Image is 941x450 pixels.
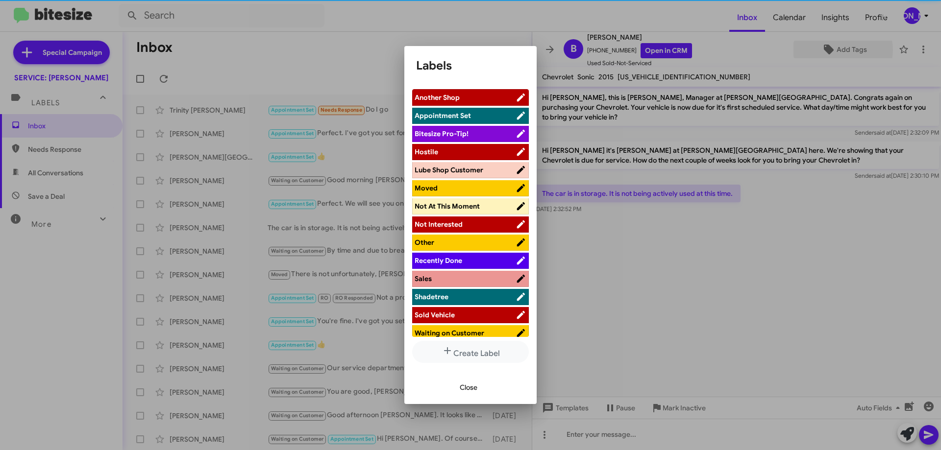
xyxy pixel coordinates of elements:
[415,329,484,337] span: Waiting on Customer
[415,166,483,174] span: Lube Shop Customer
[415,184,438,192] span: Moved
[460,379,477,396] span: Close
[415,292,448,301] span: Shadetree
[412,341,529,363] button: Create Label
[415,274,432,283] span: Sales
[415,220,463,229] span: Not Interested
[415,202,480,211] span: Not At This Moment
[415,147,438,156] span: Hostile
[415,111,471,120] span: Appointment Set
[416,58,525,73] h1: Labels
[415,310,455,319] span: Sold Vehicle
[452,379,485,396] button: Close
[415,238,434,247] span: Other
[415,93,460,102] span: Another Shop
[415,256,462,265] span: Recently Done
[415,129,469,138] span: Bitesize Pro-Tip!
